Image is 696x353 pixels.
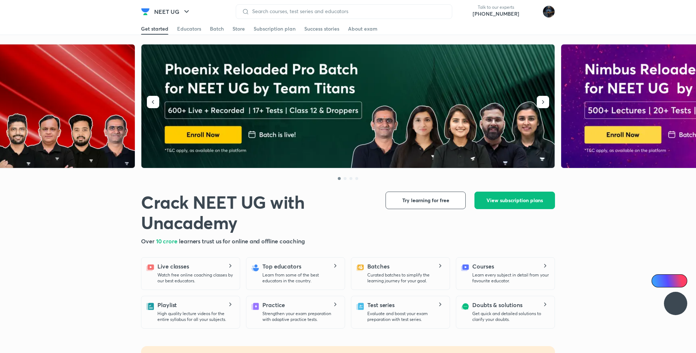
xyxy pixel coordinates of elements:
[652,274,687,287] a: Ai Doubts
[210,25,224,32] div: Batch
[367,262,389,271] h5: Batches
[157,311,234,322] p: High quality lecture videos for the entire syllabus for all your subjects.
[472,311,549,322] p: Get quick and detailed solutions to clarify your doubts.
[141,192,374,232] h1: Crack NEET UG with Unacademy
[157,262,189,271] h5: Live classes
[304,23,339,35] a: Success stories
[473,10,519,17] a: [PHONE_NUMBER]
[179,237,305,245] span: learners trust us for online and offline coaching
[367,311,444,322] p: Evaluate and boost your exam preparation with test series.
[671,299,680,308] img: ttu
[367,272,444,284] p: Curated batches to simplify the learning journey for your goal.
[367,301,395,309] h5: Test series
[177,23,201,35] a: Educators
[348,23,378,35] a: About exam
[486,197,543,204] span: View subscription plans
[157,301,177,309] h5: Playlist
[474,192,555,209] button: View subscription plans
[141,23,168,35] a: Get started
[254,25,296,32] div: Subscription plan
[386,192,466,209] button: Try learning for free
[543,5,555,18] img: Purnima Sharma
[232,25,245,32] div: Store
[254,23,296,35] a: Subscription plan
[141,7,150,16] img: Company Logo
[304,25,339,32] div: Success stories
[402,197,449,204] span: Try learning for free
[473,4,519,10] p: Talk to our experts
[458,4,473,19] img: call-us
[210,23,224,35] a: Batch
[525,6,537,17] img: avatar
[262,262,301,271] h5: Top educators
[262,301,285,309] h5: Practice
[177,25,201,32] div: Educators
[156,237,179,245] span: 10 crore
[141,25,168,32] div: Get started
[157,272,234,284] p: Watch free online coaching classes by our best educators.
[150,4,195,19] button: NEET UG
[656,278,662,284] img: Icon
[141,237,156,245] span: Over
[232,23,245,35] a: Store
[472,301,523,309] h5: Doubts & solutions
[249,8,446,14] input: Search courses, test series and educators
[664,278,683,284] span: Ai Doubts
[348,25,378,32] div: About exam
[472,272,549,284] p: Learn every subject in detail from your favourite educator.
[262,272,339,284] p: Learn from some of the best educators in the country.
[472,262,494,271] h5: Courses
[262,311,339,322] p: Strengthen your exam preparation with adaptive practice tests.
